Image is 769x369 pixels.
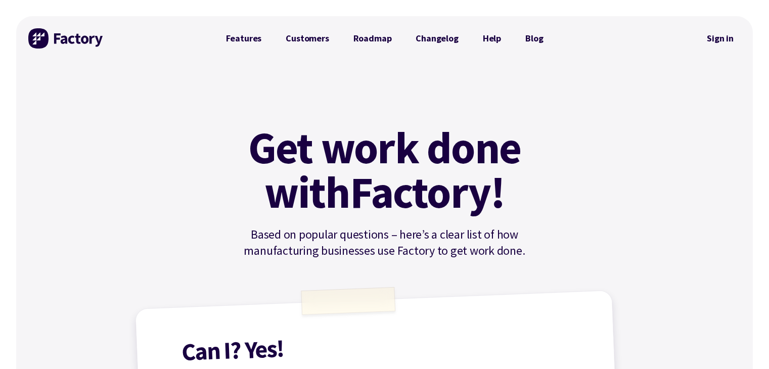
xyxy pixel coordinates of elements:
[471,28,513,49] a: Help
[341,28,404,49] a: Roadmap
[700,27,741,50] nav: Secondary Navigation
[700,27,741,50] a: Sign in
[214,28,274,49] a: Features
[233,125,536,214] h1: Get work done with
[214,226,556,259] p: Based on popular questions – here’s a clear list of how manufacturing businesses use Factory to g...
[214,28,556,49] nav: Primary Navigation
[403,28,470,49] a: Changelog
[350,170,505,214] mark: Factory!
[28,28,104,49] img: Factory
[181,324,585,364] h1: Can I? Yes!
[513,28,555,49] a: Blog
[274,28,341,49] a: Customers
